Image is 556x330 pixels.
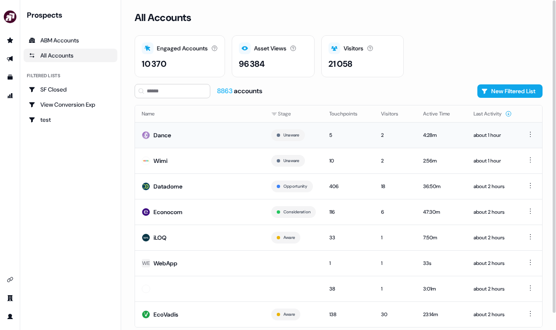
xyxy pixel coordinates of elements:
[239,58,265,70] div: 96 384
[135,105,265,122] th: Name
[29,51,112,60] div: All Accounts
[283,157,299,165] button: Unaware
[154,310,178,319] div: EcoVadis
[328,58,352,70] div: 21 058
[423,310,460,319] div: 23:14m
[329,131,368,139] div: 5
[3,291,17,305] a: Go to team
[423,233,460,242] div: 7:50m
[474,131,512,139] div: about 1 hour
[154,259,177,267] div: WebApp
[381,182,410,191] div: 18
[329,259,368,267] div: 1
[283,131,299,139] button: Unaware
[474,106,512,121] button: Last Activity
[154,233,167,242] div: iLOQ
[154,208,183,216] div: Econocom
[3,52,17,65] a: Go to outbound experience
[474,182,512,191] div: about 2 hours
[329,106,368,121] button: Touchpoints
[477,84,543,98] button: New Filtered List
[474,208,512,216] div: about 2 hours
[3,310,17,323] a: Go to profile
[135,11,191,24] h3: All Accounts
[423,285,460,293] div: 3:01m
[329,310,368,319] div: 138
[157,44,208,53] div: Engaged Accounts
[423,106,460,121] button: Active Time
[29,100,112,109] div: View Conversion Exp
[24,113,117,126] a: Go to test
[3,273,17,286] a: Go to integrations
[24,83,117,96] a: Go to SF Closed
[329,285,368,293] div: 38
[142,259,150,267] div: WE
[154,157,167,165] div: Wimi
[423,208,460,216] div: 47:30m
[283,208,310,216] button: Consideration
[217,86,262,96] div: accounts
[29,85,112,94] div: SF Closed
[154,131,171,139] div: Dance
[27,10,117,20] div: Prospects
[474,157,512,165] div: about 1 hour
[283,183,307,190] button: Opportunity
[423,259,460,267] div: 33s
[381,310,410,319] div: 30
[474,310,512,319] div: about 2 hours
[24,49,117,62] a: All accounts
[344,44,363,53] div: Visitors
[381,106,408,121] button: Visitors
[423,157,460,165] div: 2:56m
[254,44,286,53] div: Asset Views
[3,89,17,102] a: Go to attribution
[381,259,410,267] div: 1
[474,285,512,293] div: about 2 hours
[142,58,167,70] div: 10 370
[381,157,410,165] div: 2
[3,71,17,84] a: Go to templates
[24,98,117,111] a: Go to View Conversion Exp
[381,285,410,293] div: 1
[24,34,117,47] a: ABM Accounts
[381,208,410,216] div: 6
[271,110,316,118] div: Stage
[329,182,368,191] div: 406
[27,72,60,79] div: Filtered lists
[474,233,512,242] div: about 2 hours
[283,311,295,318] button: Aware
[3,34,17,47] a: Go to prospects
[329,233,368,242] div: 33
[423,182,460,191] div: 36:50m
[329,208,368,216] div: 116
[474,259,512,267] div: about 2 hours
[381,233,410,242] div: 1
[217,86,234,95] span: 8863
[423,131,460,139] div: 4:28m
[154,182,183,191] div: Datadome
[29,115,112,124] div: test
[29,36,112,45] div: ABM Accounts
[283,234,295,241] button: Aware
[381,131,410,139] div: 2
[329,157,368,165] div: 10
